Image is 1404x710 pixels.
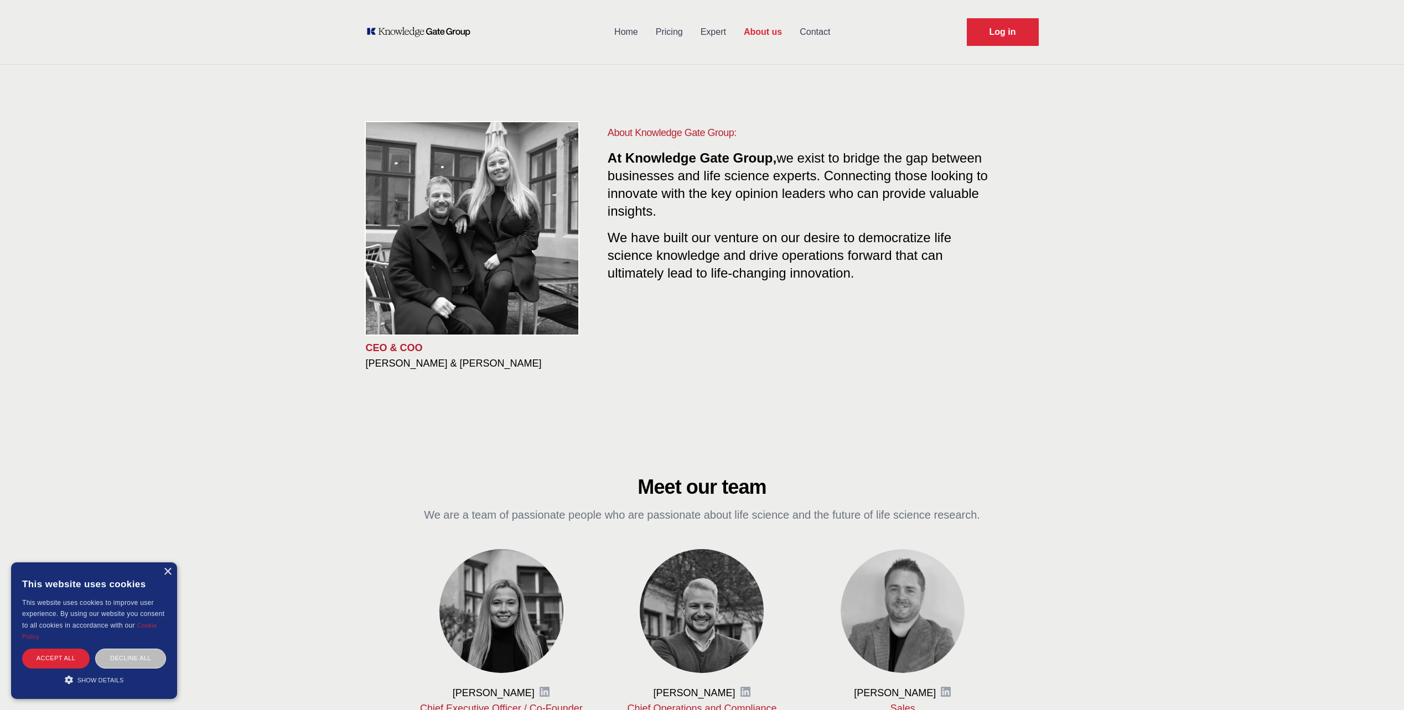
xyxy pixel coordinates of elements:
[608,125,994,140] h1: About Knowledge Gate Group:
[453,686,535,699] h3: [PERSON_NAME]
[608,150,776,165] span: At Knowledge Gate Group,
[22,571,166,597] div: This website uses cookies
[163,568,172,576] div: Close
[95,649,166,668] div: Decline all
[791,18,839,46] a: Contact
[1349,657,1404,710] iframe: Chat Widget
[22,674,166,685] div: Show details
[366,122,578,335] img: KOL management, KEE, Therapy area experts
[854,686,936,699] h3: [PERSON_NAME]
[653,686,735,699] h3: [PERSON_NAME]
[419,507,986,523] p: We are a team of passionate people who are passionate about life science and the future of life s...
[419,476,986,498] h2: Meet our team
[366,27,478,38] a: KOL Knowledge Platform: Talk to Key External Experts (KEE)
[647,18,692,46] a: Pricing
[366,341,590,354] p: CEO & COO
[735,18,791,46] a: About us
[439,549,563,673] img: Viktoriya Vasilenko
[608,150,988,218] span: we exist to bridge the gap between businesses and life science experts. Connecting those looking ...
[608,226,951,280] span: We have built our venture on our desire to democratize life science knowledge and drive operation...
[22,649,90,668] div: Accept all
[22,622,157,640] a: Cookie Policy
[22,599,164,629] span: This website uses cookies to improve user experience. By using our website you consent to all coo...
[77,677,124,683] span: Show details
[640,549,764,673] img: Barney Vajda
[605,18,647,46] a: Home
[692,18,735,46] a: Expert
[841,549,965,673] img: Martin Grady
[967,18,1039,46] a: Request Demo
[366,357,590,370] h3: [PERSON_NAME] & [PERSON_NAME]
